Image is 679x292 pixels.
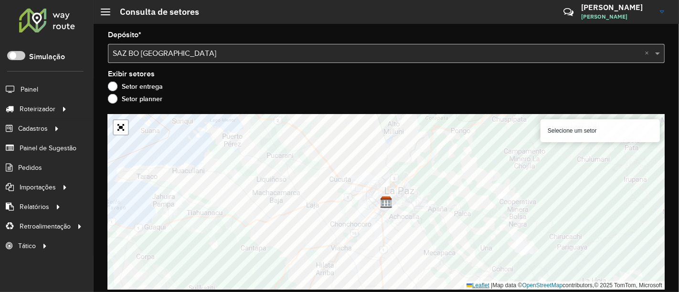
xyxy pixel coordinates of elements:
h2: Consulta de setores [110,7,199,17]
h3: [PERSON_NAME] [581,3,653,12]
label: Depósito [108,29,141,41]
span: Pedidos [18,163,42,173]
div: Selecione um setor [541,119,660,142]
span: Retroalimentação [20,221,71,231]
a: OpenStreetMap [522,282,563,289]
div: Map data © contributors,© 2025 TomTom, Microsoft [464,282,665,290]
a: Contato Rápido [558,2,579,22]
a: Abrir mapa em tela cheia [114,120,128,135]
span: Roteirizador [20,104,55,114]
label: Setor planner [108,94,162,104]
span: | [491,282,492,289]
a: Leaflet [467,282,489,289]
label: Simulação [29,51,65,63]
span: Painel de Sugestão [20,143,76,153]
span: Importações [20,182,56,192]
span: Clear all [645,48,653,59]
label: Exibir setores [108,68,155,80]
span: [PERSON_NAME] [581,12,653,21]
label: Setor entrega [108,82,163,91]
span: Relatórios [20,202,49,212]
span: Tático [18,241,36,251]
span: Painel [21,84,38,94]
span: Cadastros [18,124,48,134]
